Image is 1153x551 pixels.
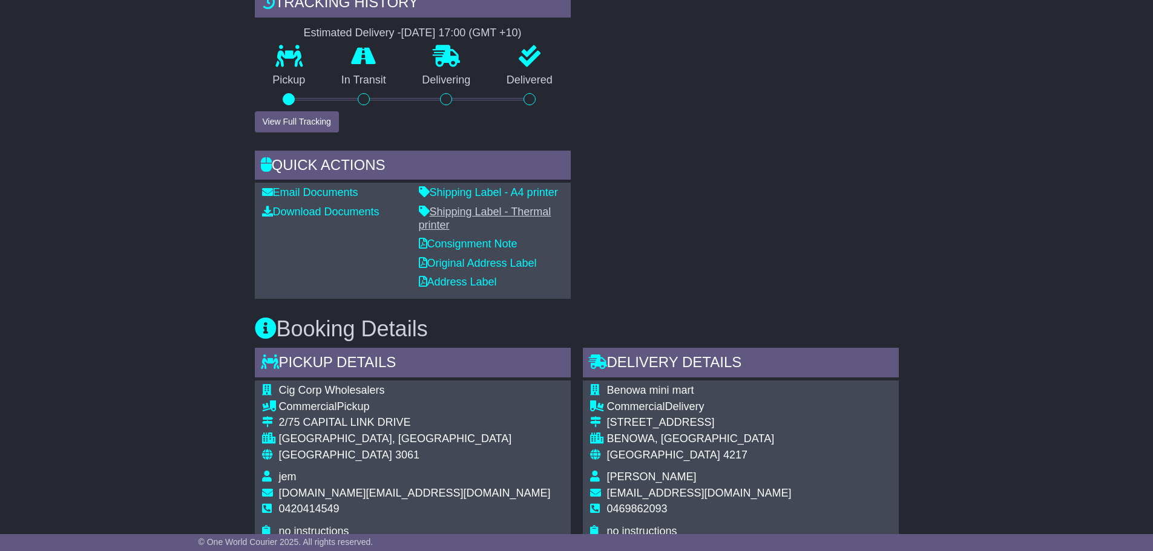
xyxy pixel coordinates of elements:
[419,186,558,198] a: Shipping Label - A4 printer
[607,400,665,412] span: Commercial
[607,525,677,537] span: no instructions
[279,503,340,515] span: 0420414549
[199,537,373,547] span: © One World Courier 2025. All rights reserved.
[255,348,571,380] div: Pickup Details
[279,471,297,483] span: jem
[279,449,392,461] span: [GEOGRAPHIC_DATA]
[723,449,747,461] span: 4217
[607,449,720,461] span: [GEOGRAPHIC_DATA]
[607,432,792,446] div: BENOWA, [GEOGRAPHIC_DATA]
[279,432,551,446] div: [GEOGRAPHIC_DATA], [GEOGRAPHIC_DATA]
[255,74,324,87] p: Pickup
[279,400,551,414] div: Pickup
[323,74,404,87] p: In Transit
[607,503,668,515] span: 0469862093
[607,416,792,429] div: [STREET_ADDRESS]
[607,487,792,499] span: [EMAIL_ADDRESS][DOMAIN_NAME]
[607,471,697,483] span: [PERSON_NAME]
[395,449,419,461] span: 3061
[607,400,792,414] div: Delivery
[419,276,497,288] a: Address Label
[607,384,694,396] span: Benowa mini mart
[419,257,537,269] a: Original Address Label
[255,27,571,40] div: Estimated Delivery -
[279,384,385,396] span: Cig Corp Wholesalers
[419,206,551,231] a: Shipping Label - Thermal printer
[279,525,349,537] span: no instructions
[404,74,489,87] p: Delivering
[262,186,358,198] a: Email Documents
[255,317,899,341] h3: Booking Details
[279,487,551,499] span: [DOMAIN_NAME][EMAIL_ADDRESS][DOMAIN_NAME]
[279,416,551,429] div: 2/75 CAPITAL LINK DRIVE
[262,206,379,218] a: Download Documents
[279,400,337,412] span: Commercial
[488,74,571,87] p: Delivered
[401,27,522,40] div: [DATE] 17:00 (GMT +10)
[255,111,339,132] button: View Full Tracking
[419,238,517,250] a: Consignment Note
[255,151,571,183] div: Quick Actions
[583,348,899,380] div: Delivery Details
